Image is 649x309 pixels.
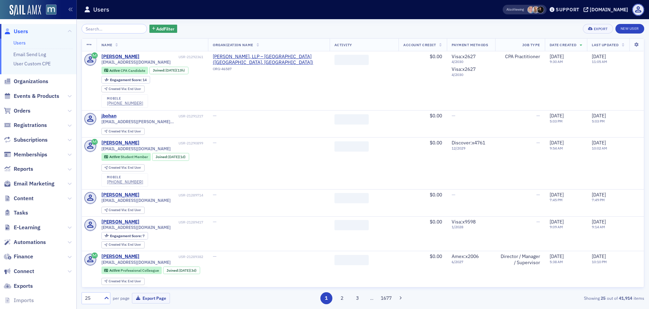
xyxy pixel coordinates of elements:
time: 9:14 AM [592,224,605,229]
div: Created Via: End User [101,241,145,248]
a: Tasks [4,209,28,217]
span: Last Updated [592,42,619,47]
span: — [536,113,540,119]
label: per page [113,295,130,301]
button: 1677 [380,292,392,304]
span: Memberships [14,151,47,158]
span: ‌ [334,255,369,265]
span: Professional Colleague [121,268,159,273]
a: Organizations [4,78,48,85]
span: — [213,192,217,198]
span: Viewing [506,7,524,12]
div: Joined: 2025-09-02 00:00:00 [149,67,188,74]
div: Active: Active: CPA Candidate [101,67,148,74]
a: [PERSON_NAME], LLP – [GEOGRAPHIC_DATA] ([GEOGRAPHIC_DATA], [GEOGRAPHIC_DATA]) [213,54,325,66]
button: Export [583,24,613,34]
a: [PERSON_NAME] [101,54,139,60]
div: (3d) [179,268,197,273]
span: $0.00 [430,53,442,60]
time: 7:45 PM [550,197,563,202]
a: E-Learning [4,224,40,231]
span: 1 / 2028 [452,225,490,229]
div: mobile [107,96,143,101]
div: [PHONE_NUMBER] [107,179,143,184]
span: Profile [632,4,644,16]
a: Active Professional Colleague [104,268,159,273]
input: Search… [82,24,147,34]
div: Created Via: End User [101,86,145,93]
div: USR-21290899 [140,141,203,145]
a: View Homepage [41,4,57,16]
span: $0.00 [430,219,442,225]
div: USR-21291217 [118,114,203,118]
span: Joined : [156,155,169,159]
span: ‌ [334,193,369,203]
span: Email Marketing [14,180,54,188]
button: 3 [352,292,364,304]
button: [DOMAIN_NAME] [584,7,630,12]
div: End User [109,243,141,247]
a: Email Marketing [4,180,54,188]
div: End User [109,166,141,170]
a: Email Send Log [13,51,46,57]
span: ‌ [334,114,369,125]
time: 9:54 AM [550,146,563,151]
div: End User [109,280,141,283]
div: Director / Manager / Supervisor [500,254,540,266]
div: mobile [107,175,143,179]
span: Add Filter [156,26,174,32]
span: Joined : [153,68,166,73]
span: — [213,253,217,259]
button: AddFilter [149,25,177,33]
time: 5:38 AM [550,259,563,264]
span: Imports [14,297,34,304]
span: $0.00 [430,113,442,119]
span: [DATE] [550,192,564,198]
span: Exports [14,282,33,290]
strong: 25 [600,295,607,301]
div: Active: Active: Student Member [101,153,151,160]
button: 1 [320,292,332,304]
span: Content [14,195,34,202]
span: Events & Products [14,92,59,100]
span: Engagement Score : [110,77,143,82]
a: Registrations [4,121,47,129]
div: [PERSON_NAME] [101,140,139,146]
strong: 41,914 [618,295,634,301]
span: [EMAIL_ADDRESS][PERSON_NAME][DOMAIN_NAME] [101,119,204,124]
span: $0.00 [430,192,442,198]
a: Imports [4,297,34,304]
div: Showing out of items [462,295,644,301]
button: 2 [336,292,348,304]
img: SailAMX [10,5,41,16]
span: Date Created [550,42,576,47]
span: Connect [14,268,34,275]
span: Job Type [522,42,540,47]
div: ORG-46587 [213,67,325,74]
span: Organizations [14,78,48,85]
span: [EMAIL_ADDRESS][DOMAIN_NAME] [101,146,171,151]
span: Registrations [14,121,47,129]
a: Orders [4,107,30,115]
span: [DATE] [550,253,564,259]
span: Created Via : [109,242,128,247]
div: USR-21289714 [140,193,203,197]
span: Activity [334,42,352,47]
a: [PERSON_NAME] [101,219,139,225]
span: Visa : x2627 [452,53,476,60]
span: 6 / 2027 [452,260,490,264]
div: USR-21289417 [140,220,203,224]
span: [EMAIL_ADDRESS][DOMAIN_NAME] [101,198,171,203]
span: [DATE] [592,140,606,146]
div: USR-21289382 [140,255,203,259]
a: Finance [4,253,33,260]
div: 14 [110,78,147,82]
a: Automations [4,239,46,246]
h1: Users [93,5,109,14]
div: Created Via: End User [101,278,145,285]
span: 4 / 2030 [452,60,490,64]
span: [DATE] [592,253,606,259]
span: [DATE] [550,53,564,60]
